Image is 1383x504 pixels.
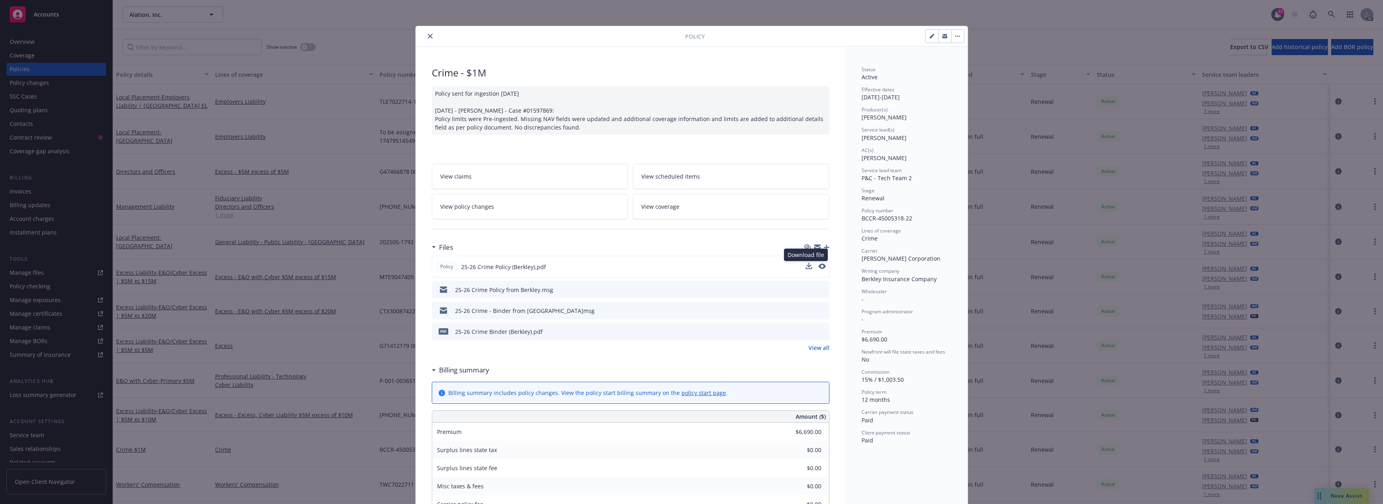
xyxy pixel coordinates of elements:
[432,194,628,219] a: View policy changes
[862,86,895,93] span: Effective dates
[862,227,901,234] span: Lines of coverage
[819,263,826,271] button: preview file
[432,242,453,253] div: Files
[440,172,472,181] span: View claims
[862,214,912,222] span: BCCR-45005318-22
[862,255,940,262] span: [PERSON_NAME] Corporation
[774,426,826,438] input: 0.00
[432,365,489,375] div: Billing summary
[862,275,937,283] span: Berkley Insurance Company
[448,389,728,397] div: Billing summary includes policy changes. View the policy start billing summary on the .
[425,31,435,41] button: close
[862,396,890,403] span: 12 months
[774,462,826,474] input: 0.00
[862,194,884,202] span: Renewal
[862,267,899,274] span: Writing company
[862,288,887,295] span: Wholesaler
[862,247,878,254] span: Carrier
[862,106,888,113] span: Producer(s)
[437,482,484,490] span: Misc taxes & fees
[862,409,913,416] span: Carrier payment status
[641,202,679,211] span: View coverage
[862,187,874,194] span: Stage
[819,307,826,315] button: preview file
[862,126,895,133] span: Service lead(s)
[862,429,910,436] span: Client payment status
[455,286,553,294] div: 25-26 Crime Policy from Berkley.msg
[862,66,876,73] span: Status
[862,154,907,162] span: [PERSON_NAME]
[862,73,878,81] span: Active
[774,444,826,456] input: 0.00
[862,207,893,214] span: Policy number
[806,286,813,294] button: download file
[862,335,887,343] span: $6,690.00
[862,389,886,395] span: Policy term
[862,167,902,174] span: Service lead team
[432,86,829,135] div: Policy sent for ingestion [DATE] [DATE] - [PERSON_NAME] - Case #01597869: Policy limits were Pre-...
[796,412,826,421] span: Amount ($)
[862,356,869,363] span: No
[806,327,813,336] button: download file
[862,113,907,121] span: [PERSON_NAME]
[862,348,945,355] span: Newfront will file state taxes and fees
[437,464,497,472] span: Surplus lines state fee
[819,263,826,269] button: preview file
[437,428,462,436] span: Premium
[432,66,829,80] div: Crime - $1M
[862,147,874,154] span: AC(s)
[862,376,904,383] span: 15% / $1,003.50
[862,174,912,182] span: P&C - Tech Team 2
[633,164,829,189] a: View scheduled items
[862,86,952,101] div: [DATE] - [DATE]
[432,164,628,189] a: View claims
[641,172,700,181] span: View scheduled items
[819,286,826,294] button: preview file
[862,416,873,424] span: Paid
[862,234,952,243] div: Crime
[439,328,448,334] span: pdf
[440,202,494,211] span: View policy changes
[808,344,829,352] a: View all
[455,307,595,315] div: 25-26 Crime - Binder from [GEOGRAPHIC_DATA]msg
[439,263,455,270] span: Policy
[862,368,889,375] span: Commission
[784,249,828,261] div: Download file
[461,263,546,271] span: 25-26 Crime Policy (Berkley).pdf
[439,365,489,375] h3: Billing summary
[806,307,813,315] button: download file
[685,32,705,41] span: Policy
[862,315,864,323] span: -
[862,295,864,303] span: -
[819,327,826,336] button: preview file
[806,263,812,271] button: download file
[455,327,543,336] div: 25-26 Crime Binder (Berkley).pdf
[437,446,497,454] span: Surplus lines state tax
[806,263,812,269] button: download file
[862,308,913,315] span: Program administrator
[633,194,829,219] a: View coverage
[862,134,907,142] span: [PERSON_NAME]
[681,389,726,397] a: policy start page
[774,480,826,492] input: 0.00
[862,436,873,444] span: Paid
[862,328,882,335] span: Premium
[439,242,453,253] h3: Files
